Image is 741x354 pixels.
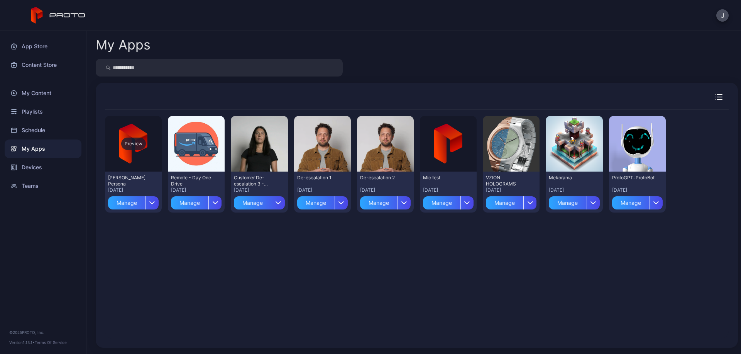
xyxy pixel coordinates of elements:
[612,196,650,209] div: Manage
[234,196,271,209] div: Manage
[360,196,398,209] div: Manage
[5,102,81,121] a: Playlists
[297,196,335,209] div: Manage
[486,187,536,193] div: [DATE]
[5,37,81,56] a: App Store
[234,175,276,187] div: Customer De-escalation 3 - (Amazon Last Mile)
[549,187,599,193] div: [DATE]
[549,196,586,209] div: Manage
[486,175,528,187] div: VZION HOLOGRAMS
[108,175,151,187] div: Joanne Rzeppa Persona
[360,187,411,193] div: [DATE]
[234,193,284,209] button: Manage
[9,340,35,345] span: Version 1.13.1 •
[612,175,655,181] div: ProtoGPT: ProtoBot
[108,193,159,209] button: Manage
[96,38,151,51] div: My Apps
[108,187,159,193] div: [DATE]
[612,187,663,193] div: [DATE]
[5,140,81,158] a: My Apps
[486,193,536,209] button: Manage
[423,187,474,193] div: [DATE]
[108,196,145,209] div: Manage
[360,175,403,181] div: De-escalation 2
[171,193,222,209] button: Manage
[171,196,208,209] div: Manage
[234,187,284,193] div: [DATE]
[9,329,77,335] div: © 2025 PROTO, Inc.
[5,158,81,177] a: Devices
[171,187,222,193] div: [DATE]
[121,138,146,150] div: Preview
[5,56,81,74] a: Content Store
[549,175,591,181] div: Mekorama
[423,193,474,209] button: Manage
[549,193,599,209] button: Manage
[360,193,411,209] button: Manage
[5,84,81,102] a: My Content
[297,175,340,181] div: De-escalation 1
[297,193,348,209] button: Manage
[423,196,460,209] div: Manage
[5,177,81,195] a: Teams
[171,175,213,187] div: Remote - Day One Drive
[423,175,465,181] div: Mic test
[35,340,67,345] a: Terms Of Service
[5,121,81,140] a: Schedule
[297,187,348,193] div: [DATE]
[716,9,729,22] button: J
[612,193,663,209] button: Manage
[486,196,523,209] div: Manage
